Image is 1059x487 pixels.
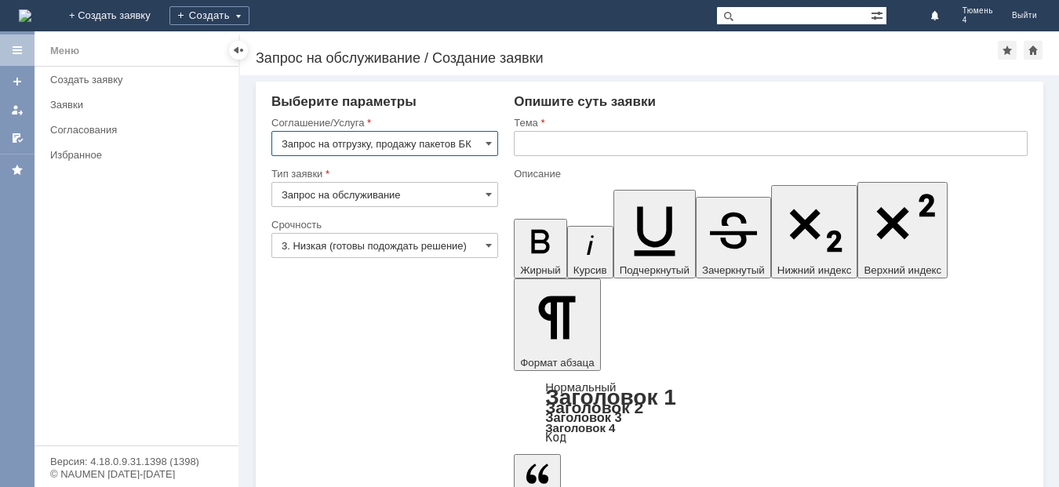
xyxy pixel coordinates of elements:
span: Опишите суть заявки [514,94,656,109]
span: Расширенный поиск [871,7,886,22]
button: Подчеркнутый [613,190,696,278]
div: Создать [169,6,249,25]
span: Тюмень [963,6,993,16]
a: Мои согласования [5,125,30,151]
a: Согласования [44,118,235,142]
span: Нижний индекс [777,264,852,276]
div: Избранное [50,149,212,161]
button: Курсив [567,226,613,278]
a: Заголовок 4 [545,421,615,434]
a: Заголовок 3 [545,410,621,424]
span: Курсив [573,264,607,276]
div: Тип заявки [271,169,495,179]
div: Срочность [271,220,495,230]
div: Формат абзаца [514,382,1028,443]
span: Формат абзаца [520,357,594,369]
span: Зачеркнутый [702,264,765,276]
div: © NAUMEN [DATE]-[DATE] [50,469,223,479]
a: Перейти на домашнюю страницу [19,9,31,22]
span: Жирный [520,264,561,276]
button: Формат абзаца [514,278,600,371]
div: Запрос на обслуживание / Создание заявки [256,50,998,66]
a: Заголовок 2 [545,398,643,416]
span: 4 [963,16,993,25]
button: Зачеркнутый [696,197,771,278]
span: Выберите параметры [271,94,417,109]
div: Тема [514,118,1024,128]
div: Согласования [50,124,229,136]
div: Сделать домашней страницей [1024,41,1043,60]
button: Верхний индекс [857,182,948,278]
div: Заявки [50,99,229,111]
div: Описание [514,169,1024,179]
span: Подчеркнутый [620,264,690,276]
a: Создать заявку [44,67,235,92]
a: Нормальный [545,380,616,394]
img: logo [19,9,31,22]
div: Соглашение/Услуга [271,118,495,128]
a: Заголовок 1 [545,385,676,409]
div: Версия: 4.18.0.9.31.1398 (1398) [50,456,223,467]
div: Меню [50,42,79,60]
div: Скрыть меню [229,41,248,60]
a: Код [545,431,566,445]
a: Создать заявку [5,69,30,94]
button: Нижний индекс [771,185,858,278]
button: Жирный [514,219,567,278]
span: Верхний индекс [864,264,941,276]
a: Заявки [44,93,235,117]
a: Мои заявки [5,97,30,122]
div: Создать заявку [50,74,229,85]
div: Добавить в избранное [998,41,1017,60]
